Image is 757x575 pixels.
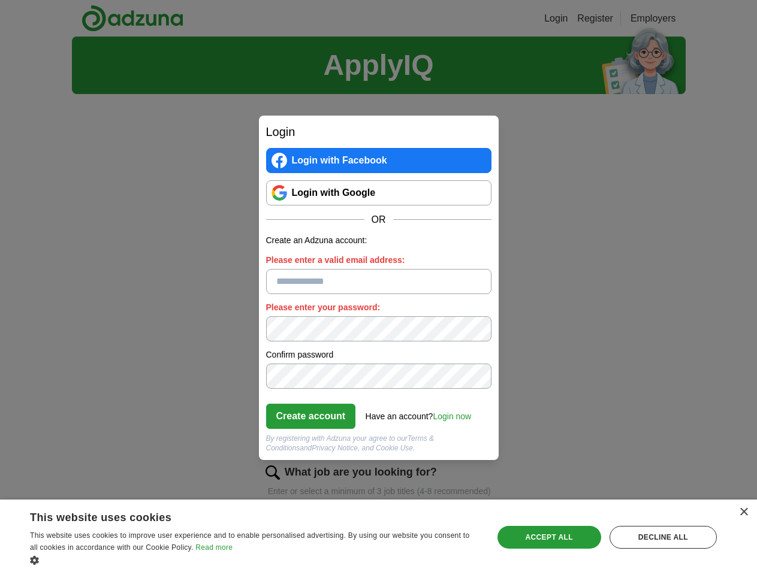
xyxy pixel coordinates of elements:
a: Login with Facebook [266,148,491,173]
div: This website uses cookies [30,507,449,525]
label: Please enter your password: [266,301,491,314]
div: By registering with Adzuna your agree to our and , and Cookie Use. [266,434,491,453]
a: Read more, opens a new window [195,543,233,552]
a: Terms & Conditions [266,434,435,452]
span: OR [364,213,393,227]
div: Have an account? [366,403,472,423]
a: Login with Google [266,180,491,205]
p: Create an Adzuna account: [266,234,491,247]
div: Close [739,508,748,517]
span: This website uses cookies to improve user experience and to enable personalised advertising. By u... [30,531,469,552]
a: Login now [433,411,471,421]
div: Accept all [497,526,601,549]
div: Decline all [610,526,717,549]
a: Privacy Notice [312,444,358,452]
button: Create account [266,404,356,429]
h2: Login [266,123,491,141]
label: Confirm password [266,349,491,361]
label: Please enter a valid email address: [266,254,491,267]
